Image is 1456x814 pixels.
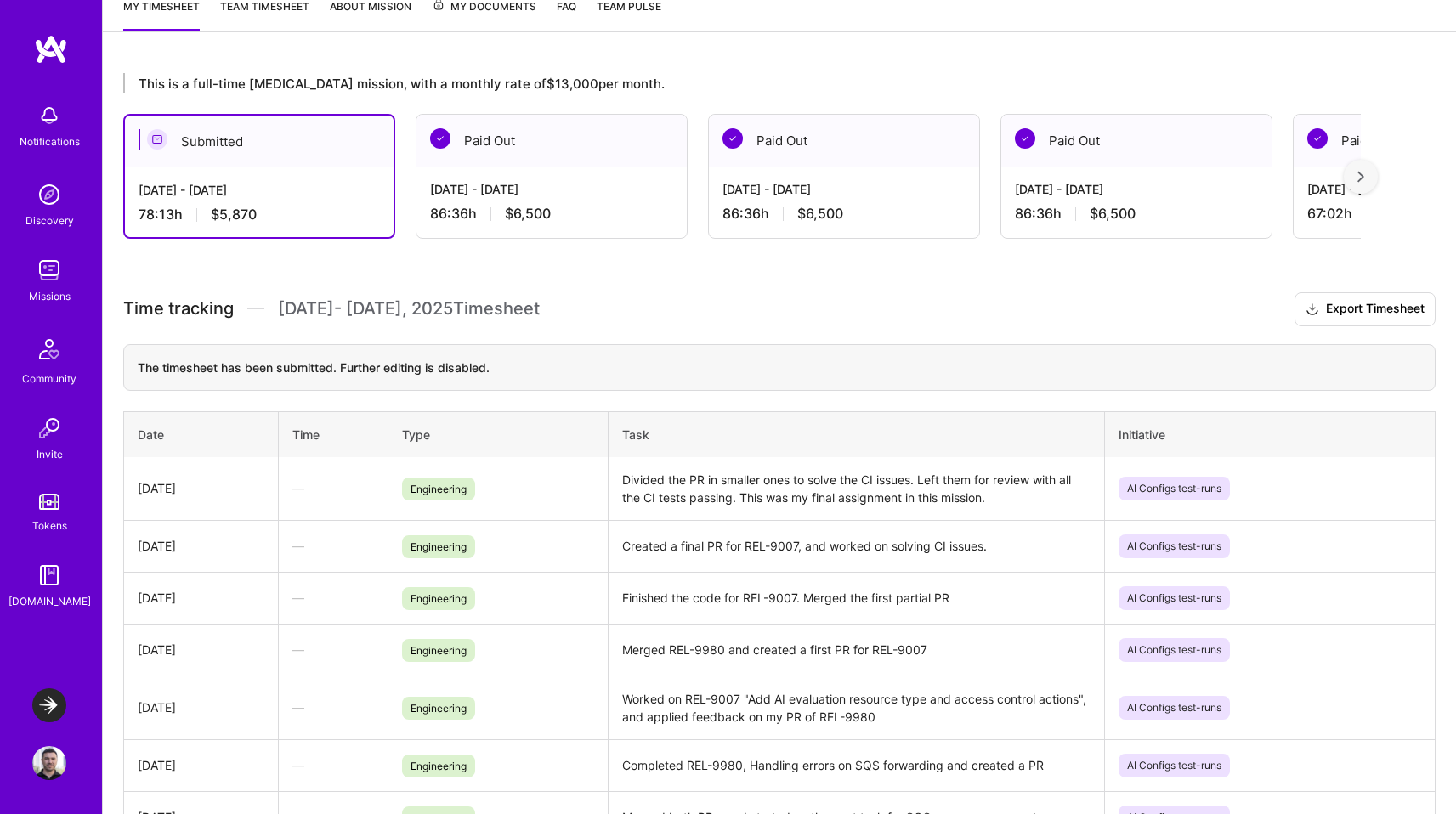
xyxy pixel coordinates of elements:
img: tokens [39,494,59,510]
div: [DATE] - [DATE] [1015,180,1258,198]
div: Tokens [32,517,67,534]
div: 78:13 h [139,206,380,223]
img: User Avatar [32,746,66,780]
span: [DATE] - [DATE] , 2025 Timesheet [278,298,540,319]
div: — [292,479,375,497]
div: Submitted [125,116,394,167]
div: Community [22,370,76,387]
div: [DATE] [138,479,264,497]
span: AI Configs test-runs [1119,534,1230,558]
div: Paid Out [416,115,687,167]
div: Paid Out [709,115,979,167]
div: Invite [37,445,63,463]
td: Worked on REL-9007 "Add AI evaluation resource type and access control actions", and applied feed... [609,676,1104,739]
div: [DOMAIN_NAME] [8,592,91,610]
a: LaunchDarkly: Experimentation Delivery Team [28,688,71,722]
div: 86:36 h [430,205,673,223]
span: $5,870 [211,206,257,223]
button: Export Timesheet [1295,292,1436,326]
img: Community [29,329,70,370]
img: discovery [32,178,66,212]
div: — [292,537,375,555]
td: Created a final PR for REL-9007, and worked on solving CI issues. [609,520,1104,572]
div: [DATE] [138,698,264,716]
img: Invite [32,411,66,445]
th: Task [609,411,1104,457]
span: Engineering [402,755,475,777]
span: $6,500 [797,205,843,223]
img: Paid Out [722,128,743,149]
span: AI Configs test-runs [1119,477,1230,500]
div: [DATE] [138,589,264,607]
div: — [292,698,375,716]
img: guide book [32,558,66,592]
th: Type [388,411,609,457]
div: 86:36 h [1015,205,1258,223]
div: Paid Out [1001,115,1272,167]
img: Paid Out [1307,128,1328,149]
a: User Avatar [28,746,71,780]
img: Paid Out [1015,128,1035,149]
span: AI Configs test-runs [1119,586,1230,610]
div: [DATE] [138,537,264,555]
div: [DATE] - [DATE] [430,180,673,198]
div: This is a full-time [MEDICAL_DATA] mission, with a monthly rate of $13,000 per month. [123,73,1361,93]
span: AI Configs test-runs [1119,638,1230,662]
span: Engineering [402,697,475,720]
span: Engineering [402,587,475,610]
i: icon Download [1306,301,1319,319]
span: Engineering [402,639,475,662]
img: logo [34,34,68,65]
div: Discovery [25,212,74,229]
span: Engineering [402,478,475,500]
td: Merged REL-9980 and created a first PR for REL-9007 [609,624,1104,676]
div: The timesheet has been submitted. Further editing is disabled. [123,344,1436,391]
div: — [292,756,375,774]
div: [DATE] [138,641,264,659]
span: $6,500 [1090,205,1136,223]
th: Initiative [1104,411,1435,457]
span: $6,500 [505,205,551,223]
div: — [292,589,375,607]
td: Completed REL-9980, Handling errors on SQS forwarding and created a PR [609,739,1104,791]
th: Time [278,411,388,457]
td: Finished the code for REL-9007. Merged the first partial PR [609,572,1104,624]
img: Paid Out [430,128,450,149]
div: [DATE] - [DATE] [139,181,380,199]
img: teamwork [32,253,66,287]
div: — [292,641,375,659]
img: Submitted [147,129,167,150]
span: Engineering [402,535,475,558]
th: Date [124,411,279,457]
td: Divided the PR in smaller ones to solve the CI issues. Left them for review with all the CI tests... [609,457,1104,521]
div: Notifications [20,133,80,150]
div: 86:36 h [722,205,966,223]
div: [DATE] [138,756,264,774]
img: LaunchDarkly: Experimentation Delivery Team [32,688,66,722]
img: bell [32,99,66,133]
span: Time tracking [123,298,234,319]
span: AI Configs test-runs [1119,754,1230,777]
img: right [1357,171,1364,183]
span: AI Configs test-runs [1119,696,1230,720]
div: [DATE] - [DATE] [722,180,966,198]
div: Missions [29,287,71,305]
